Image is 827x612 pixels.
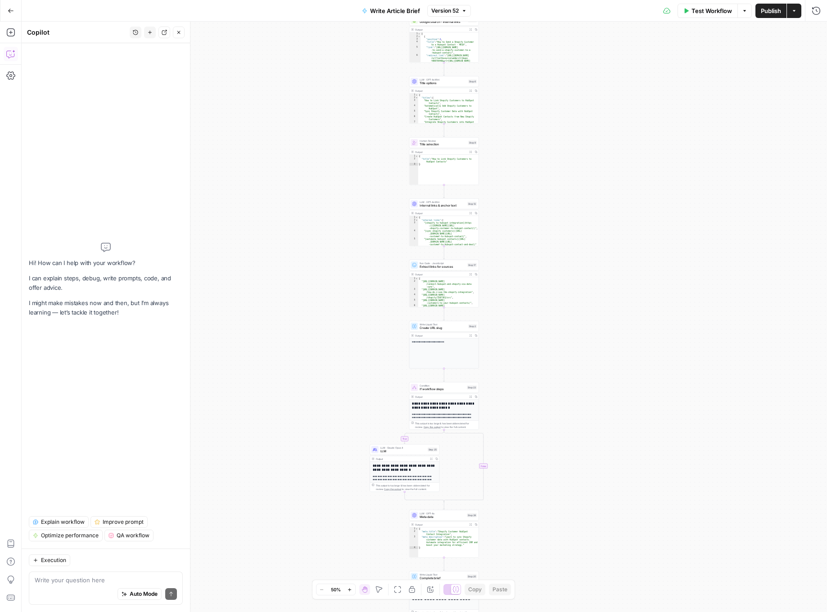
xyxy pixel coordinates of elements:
div: 1 [409,216,418,219]
span: Internal links & anchor text [420,203,465,208]
div: 3 [409,99,418,104]
span: Human Review [420,139,466,143]
div: 2 [409,35,420,38]
span: Copy the output [424,426,441,428]
p: I can explain steps, debug, write prompts, code, and offer advice. [29,274,183,292]
div: 5 [409,110,418,115]
div: 6 [409,304,418,310]
span: Write Liquid Text [420,323,466,326]
div: Step 39 [467,513,477,517]
span: LLM · GPT-4o Mini [420,78,466,81]
span: Optimize performance [41,531,99,540]
div: 5 [409,46,420,54]
div: Output [415,89,466,93]
div: 6 [409,54,420,73]
div: 1 [409,94,418,96]
span: Title selection [420,142,466,147]
div: 4 [409,229,418,238]
span: Toggle code folding, rows 1 through 9 [416,94,418,96]
span: Title options [420,81,466,85]
span: Copy [468,585,482,594]
div: 4 [409,104,418,110]
span: Auto Mode [130,590,158,598]
div: This output is too large & has been abbreviated for review. to view the full content. [376,484,438,491]
span: Version 52 [431,7,459,15]
button: Execution [29,554,70,566]
div: 4 [409,293,418,299]
div: Output [376,457,427,461]
span: Toggle code folding, rows 1 through 4 [416,527,418,530]
span: Write Article Brief [370,6,420,15]
div: Step 25 [428,448,438,452]
span: Test Workflow [691,6,732,15]
span: 50% [331,586,341,593]
div: Output [415,395,466,399]
div: 5 [409,238,418,246]
span: Improve prompt [103,518,144,526]
div: 4 [409,40,420,46]
div: Run Code · JavaScriptExtract links for sourcesStep 17Output[ "[URL][DOMAIN_NAME] /connect-hubspot... [409,260,479,307]
div: Step 2 [468,324,477,328]
div: 3 [409,288,418,293]
span: Write Liquid Text [420,573,465,576]
div: 5 [409,299,418,304]
p: Hi! How can I help with your workflow? [29,258,183,268]
span: Publish [761,6,781,15]
button: Publish [755,4,786,18]
div: Output [415,334,466,337]
g: Edge from step_39 to step_20 [443,558,445,571]
span: Toggle code folding, rows 1 through 3 [416,155,418,157]
div: 6 [409,246,418,248]
button: Paste [489,584,511,595]
div: 3 [409,221,418,229]
span: QA workflow [117,531,149,540]
span: LLM [380,449,426,454]
button: Write Article Brief [357,4,425,18]
div: 3 [409,163,418,166]
div: 1 [409,32,420,35]
button: Optimize performance [29,530,103,541]
span: Execution [41,556,66,564]
g: Edge from step_12 to step_17 [443,246,445,259]
span: LLM · GPT-4o Mini [420,200,465,204]
g: Edge from step_6 to step_9 [443,124,445,137]
button: Test Workflow [678,4,737,18]
div: Output [415,150,466,154]
g: Edge from step_11 to step_6 [443,63,445,76]
span: Condition [420,384,465,387]
g: Edge from step_17 to step_2 [443,307,445,320]
g: Edge from step_23-conditional-end to step_39 [443,501,445,510]
g: Edge from step_23 to step_25 [404,430,444,444]
div: 1 [409,527,418,530]
div: Step 9 [468,141,477,145]
button: Auto Mode [117,588,162,600]
div: Step 20 [467,575,477,579]
g: Edge from step_9 to step_12 [443,185,445,198]
div: 1 [409,155,418,157]
div: This output is too large & has been abbreviated for review. to view the full content. [415,422,477,429]
g: Edge from step_23 to step_23-conditional-end [444,430,484,502]
button: Version 52 [427,5,471,17]
span: Toggle code folding, rows 1 through 7 [416,216,418,219]
button: Copy [465,584,485,595]
span: Toggle code folding, rows 1 through 7 [416,277,418,280]
div: LLM · GPT-4oMeta dataStep 39Output{ "meta_title":"Shopify Customer HubSpot Contact Integration", ... [409,510,479,558]
button: Improve prompt [90,516,148,528]
span: Toggle code folding, rows 2 through 8 [416,96,418,99]
div: LLM · GPT-4o MiniInternal links & anchor textStep 12Output{ "internal_links":[ "[shopify to hubsp... [409,198,479,246]
div: 6 [409,115,418,121]
div: Output [415,523,466,526]
div: Google search - internal linksStep 11Output[ { "position":1, "title":"How to Send a Shopify Custo... [409,15,479,63]
span: Toggle code folding, rows 2 through 14 [418,35,420,38]
span: Copy the output [384,488,401,490]
div: Copilot [27,28,127,37]
span: LLM · Claude Opus 4 [380,446,426,450]
div: 2 [409,280,418,288]
span: LLM · GPT-4o [420,512,465,515]
g: Edge from step_2 to step_23 [443,369,445,382]
span: Meta data [420,515,465,519]
span: If workflow steps [420,387,465,391]
div: Step 6 [468,80,477,84]
div: 2 [409,219,418,221]
button: QA workflow [104,530,154,541]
